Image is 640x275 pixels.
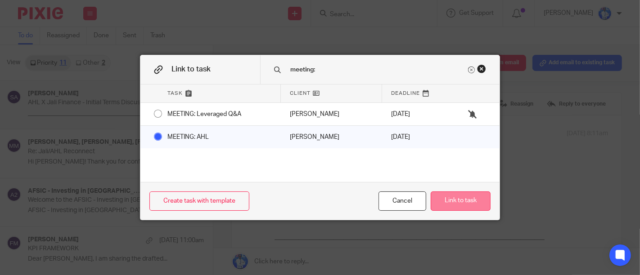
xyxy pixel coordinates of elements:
div: MEETING: Leveraged Q&A [158,103,281,125]
div: [DATE] [382,126,441,148]
div: Mark as done [281,103,382,125]
input: Search task name or client... [289,65,466,75]
span: Client [290,89,311,97]
a: Create task with template [149,191,249,211]
div: MEETING: AHL [158,126,281,148]
div: Close this dialog window [379,191,426,211]
a: Need help? [92,49,125,57]
div: Mark as done [281,126,382,148]
span: AM9Gc6ck [29,88,60,95]
span: 339 103 239 765 1 [32,76,85,83]
a: Meeting options [42,119,87,126]
button: Link to task [431,191,491,211]
span: Deadline [391,89,420,97]
span: Task [167,89,183,97]
span: Link to task [171,66,211,73]
div: Close this dialog window [477,64,486,73]
div: [DATE] [382,103,441,125]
